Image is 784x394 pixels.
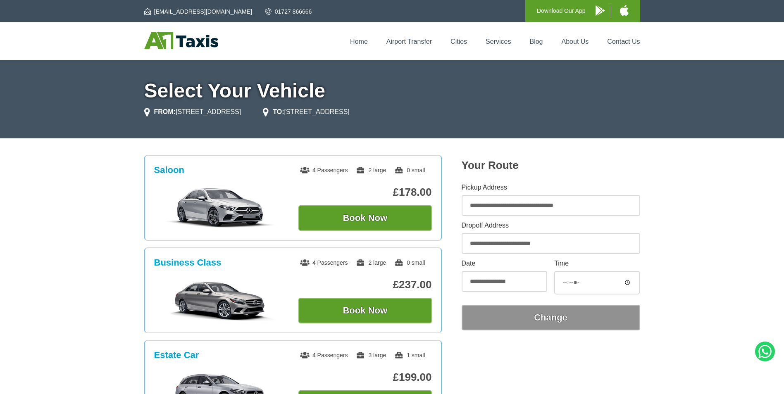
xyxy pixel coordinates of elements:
span: 0 small [394,167,425,173]
li: [STREET_ADDRESS] [263,107,350,117]
p: £178.00 [298,186,432,199]
li: [STREET_ADDRESS] [144,107,241,117]
span: 4 Passengers [300,167,348,173]
label: Dropoff Address [462,222,640,229]
a: 01727 866666 [265,7,312,16]
h3: Saloon [154,165,184,176]
span: 2 large [356,167,386,173]
button: Change [462,305,640,330]
h1: Select Your Vehicle [144,81,640,101]
img: A1 Taxis Android App [596,5,605,16]
button: Book Now [298,298,432,323]
img: A1 Taxis iPhone App [620,5,629,16]
a: About Us [562,38,589,45]
p: £237.00 [298,278,432,291]
h3: Estate Car [154,350,199,361]
a: Airport Transfer [386,38,432,45]
span: 0 small [394,259,425,266]
p: Download Our App [537,6,586,16]
img: Saloon [158,187,283,228]
a: Blog [529,38,543,45]
a: Cities [450,38,467,45]
img: A1 Taxis St Albans LTD [144,32,218,49]
strong: FROM: [154,108,176,115]
span: 4 Passengers [300,352,348,358]
strong: TO: [273,108,284,115]
a: [EMAIL_ADDRESS][DOMAIN_NAME] [144,7,252,16]
h2: Your Route [462,159,640,172]
h3: Business Class [154,257,222,268]
a: Services [486,38,511,45]
label: Pickup Address [462,184,640,191]
span: 2 large [356,259,386,266]
img: Business Class [158,280,283,321]
button: Book Now [298,205,432,231]
span: 3 large [356,352,386,358]
p: £199.00 [298,371,432,384]
span: 1 small [394,352,425,358]
label: Time [554,260,640,267]
label: Date [462,260,547,267]
a: Home [350,38,368,45]
span: 4 Passengers [300,259,348,266]
a: Contact Us [607,38,640,45]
